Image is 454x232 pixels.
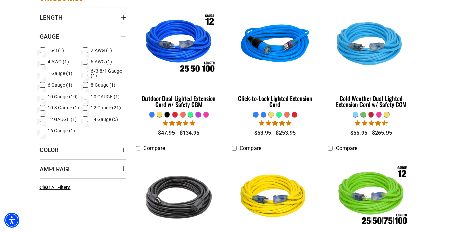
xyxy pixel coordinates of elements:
[136,3,222,111] a: Outdoor Dual Lighted Extension Cord w/ Safety CGM Outdoor Dual Lighted Extension Cord w/ Safety CGM
[328,3,414,111] a: Light Blue Cold Weather Dual Lighted Extension Cord w/ Safety CGM
[48,128,75,133] span: 16 Gauge (1)
[40,14,63,21] span: Length
[232,3,318,111] a: blue Click-to-Lock Lighted Extension Cord
[40,8,126,27] summary: Length
[91,69,123,78] span: 6/3-8/1 Gauge (1)
[4,213,19,228] div: Accessibility Menu
[40,27,126,46] summary: Gauge
[40,185,71,190] span: Clear All Filters
[48,71,73,76] span: 1 Gauge (1)
[48,59,69,64] span: 4 AWG (1)
[136,6,221,84] img: Outdoor Dual Lighted Extension Cord w/ Safety CGM
[233,6,318,84] img: blue
[40,165,72,173] span: Amperage
[48,94,78,99] span: 10 Gauge (10)
[40,159,126,178] summary: Amperage
[91,83,115,87] span: 8 Gauge (1)
[48,48,64,53] span: 16-3 (1)
[232,129,318,137] div: $53.95 - $253.95
[91,59,112,64] span: 6 AWG (1)
[40,33,59,41] span: Gauge
[336,145,357,151] span: Compare
[91,105,121,110] span: 12 Gauge (21)
[355,120,388,126] span: 4.61 stars
[91,117,118,122] span: 14 Gauge (5)
[48,83,73,87] span: 6 Gauge (1)
[136,95,222,107] div: Outdoor Dual Lighted Extension Cord w/ Safety CGM
[136,129,222,137] div: $47.95 - $134.95
[240,145,261,151] span: Compare
[40,140,126,159] summary: Color
[163,120,195,126] span: 4.81 stars
[329,6,414,84] img: Light Blue
[328,95,414,107] div: Cold Weather Dual Lighted Extension Cord w/ Safety CGM
[143,145,165,151] span: Compare
[91,94,120,99] span: 10 GAUGE (1)
[40,184,73,191] a: Clear All Filters
[48,105,79,110] span: 10-3 Gauge (1)
[232,95,318,107] div: Click-to-Lock Lighted Extension Cord
[91,48,112,53] span: 2 AWG (1)
[48,117,77,122] span: 12 GAUGE (1)
[40,146,59,154] span: Color
[259,120,291,126] span: 4.87 stars
[328,129,414,137] div: $55.95 - $265.95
